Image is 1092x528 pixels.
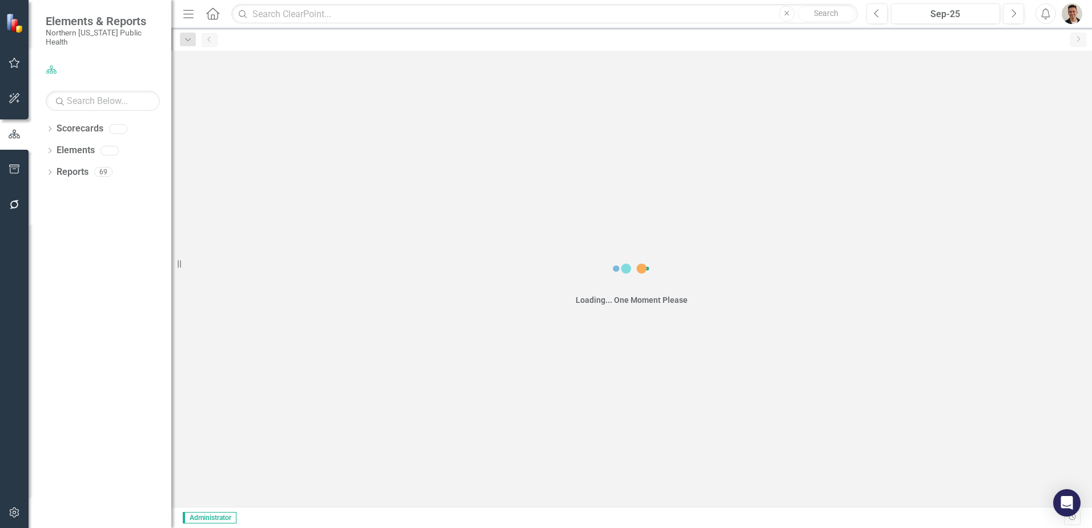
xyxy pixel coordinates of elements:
[57,166,89,179] a: Reports
[576,294,688,306] div: Loading... One Moment Please
[814,9,838,18] span: Search
[46,91,160,111] input: Search Below...
[891,3,1000,24] button: Sep-25
[183,512,236,523] span: Administrator
[895,7,996,21] div: Sep-25
[46,28,160,47] small: Northern [US_STATE] Public Health
[1053,489,1081,517] div: Open Intercom Messenger
[6,13,26,33] img: ClearPoint Strategy
[94,167,113,177] div: 69
[46,14,160,28] span: Elements & Reports
[57,144,95,157] a: Elements
[57,122,103,135] a: Scorecards
[1062,3,1082,24] img: Mike Escobar
[231,4,858,24] input: Search ClearPoint...
[798,6,855,22] button: Search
